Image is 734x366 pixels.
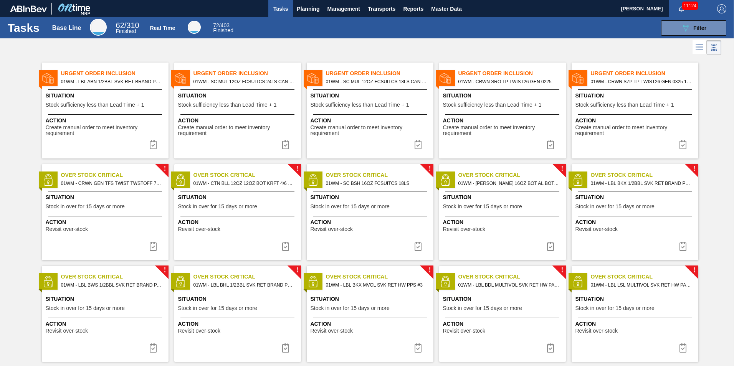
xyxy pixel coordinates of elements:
[178,117,299,125] span: Action
[164,267,166,273] span: !
[116,22,139,34] div: Base Line
[178,305,257,311] span: Stock in over for 15 days or more
[413,242,423,251] img: icon-task complete
[276,137,295,152] div: Complete task: 6906209
[276,340,295,356] div: Complete task: 6905841
[458,273,566,281] span: Over Stock Critical
[311,305,390,311] span: Stock in over for 15 days or more
[8,23,41,32] h1: Tasks
[61,171,169,179] span: Over Stock Critical
[682,2,698,10] span: 11124
[42,276,54,287] img: status
[276,239,295,254] button: icon-task complete
[311,193,431,201] span: Situation
[116,21,139,30] span: / 310
[443,117,564,125] span: Action
[541,340,560,356] button: icon-task complete
[409,137,427,152] div: Complete task: 6906210
[193,69,301,77] span: Urgent Order Inclusion
[443,125,564,137] span: Create manual order to meet inventory requirement
[409,239,427,254] div: Complete task: 6905816
[591,171,698,179] span: Over Stock Critical
[674,239,692,254] div: Complete task: 6905827
[661,20,726,36] button: Filter
[409,137,427,152] button: icon-task complete
[193,273,301,281] span: Over Stock Critical
[443,218,564,226] span: Action
[327,4,360,13] span: Management
[144,340,162,356] button: icon-task complete
[42,174,54,186] img: status
[693,40,707,55] div: List Vision
[213,22,219,28] span: 72
[368,4,395,13] span: Transports
[144,137,162,152] button: icon-task complete
[213,23,233,33] div: Real Time
[693,166,696,171] span: !
[575,328,618,334] span: Revisit over-stock
[175,73,186,84] img: status
[403,4,423,13] span: Reports
[46,92,167,100] span: Situation
[443,102,542,108] span: Stock sufficiency less than Lead Time + 1
[188,21,201,34] div: Real Time
[178,193,299,201] span: Situation
[46,320,167,328] span: Action
[440,73,451,84] img: status
[575,218,696,226] span: Action
[311,102,409,108] span: Stock sufficiency less than Lead Time + 1
[164,166,166,171] span: !
[213,22,230,28] span: / 403
[296,267,298,273] span: !
[674,340,692,356] div: Complete task: 6905869
[575,226,618,232] span: Revisit over-stock
[178,204,257,209] span: Stock in over for 15 days or more
[674,239,692,254] button: icon-task complete
[61,179,162,188] span: 01WM - CRWN GEN TFS TWIST TWSTOFF 75# 2-COLR PRICKLY PEAR CACTUS
[193,171,301,179] span: Over Stock Critical
[46,218,167,226] span: Action
[591,69,698,77] span: Urgent Order Inclusion
[458,77,560,86] span: 01WM - CRWN SRO TP TWIST26 GEN 0225
[409,239,427,254] button: icon-task complete
[175,276,186,287] img: status
[546,140,555,149] img: icon-task complete
[428,267,431,273] span: !
[149,140,158,149] img: icon-task complete
[178,320,299,328] span: Action
[440,174,451,186] img: status
[693,267,696,273] span: !
[311,125,431,137] span: Create manual order to meet inventory requirement
[10,5,47,12] img: TNhmsLtSVTkK8tSr43FrP2fwEKptu5GPRR3wAAAABJRU5ErkJggg==
[42,73,54,84] img: status
[46,193,167,201] span: Situation
[90,19,107,36] div: Base Line
[541,137,560,152] div: Complete task: 6906526
[591,179,692,188] span: 01WM - LBL BKX 1/2BBL SVK RET BRAND PPS #3
[46,204,125,209] span: Stock in over for 15 days or more
[541,239,560,254] button: icon-task complete
[272,4,289,13] span: Tasks
[678,242,688,251] img: icon-task complete
[326,77,427,86] span: 01WM - SC MUL 12OZ FCSUITCS 18LS CAN SLEEK SUMMER PROMO
[150,25,175,31] div: Real Time
[149,343,158,353] img: icon-task complete
[61,77,162,86] span: 01WM - LBL ABN 1/2BBL SVK RET BRAND PPS #3
[311,295,431,303] span: Situation
[281,140,290,149] img: icon-task complete
[409,340,427,356] button: icon-task complete
[674,137,692,152] div: Complete task: 6906527
[717,4,726,13] img: Logout
[678,343,688,353] img: icon-task complete
[572,174,584,186] img: status
[443,92,564,100] span: Situation
[561,267,563,273] span: !
[443,193,564,201] span: Situation
[443,295,564,303] span: Situation
[541,239,560,254] div: Complete task: 6905818
[46,226,88,232] span: Revisit over-stock
[707,40,721,55] div: Card Vision
[52,25,81,31] div: Base Line
[311,204,390,209] span: Stock in over for 15 days or more
[458,69,566,77] span: Urgent Order Inclusion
